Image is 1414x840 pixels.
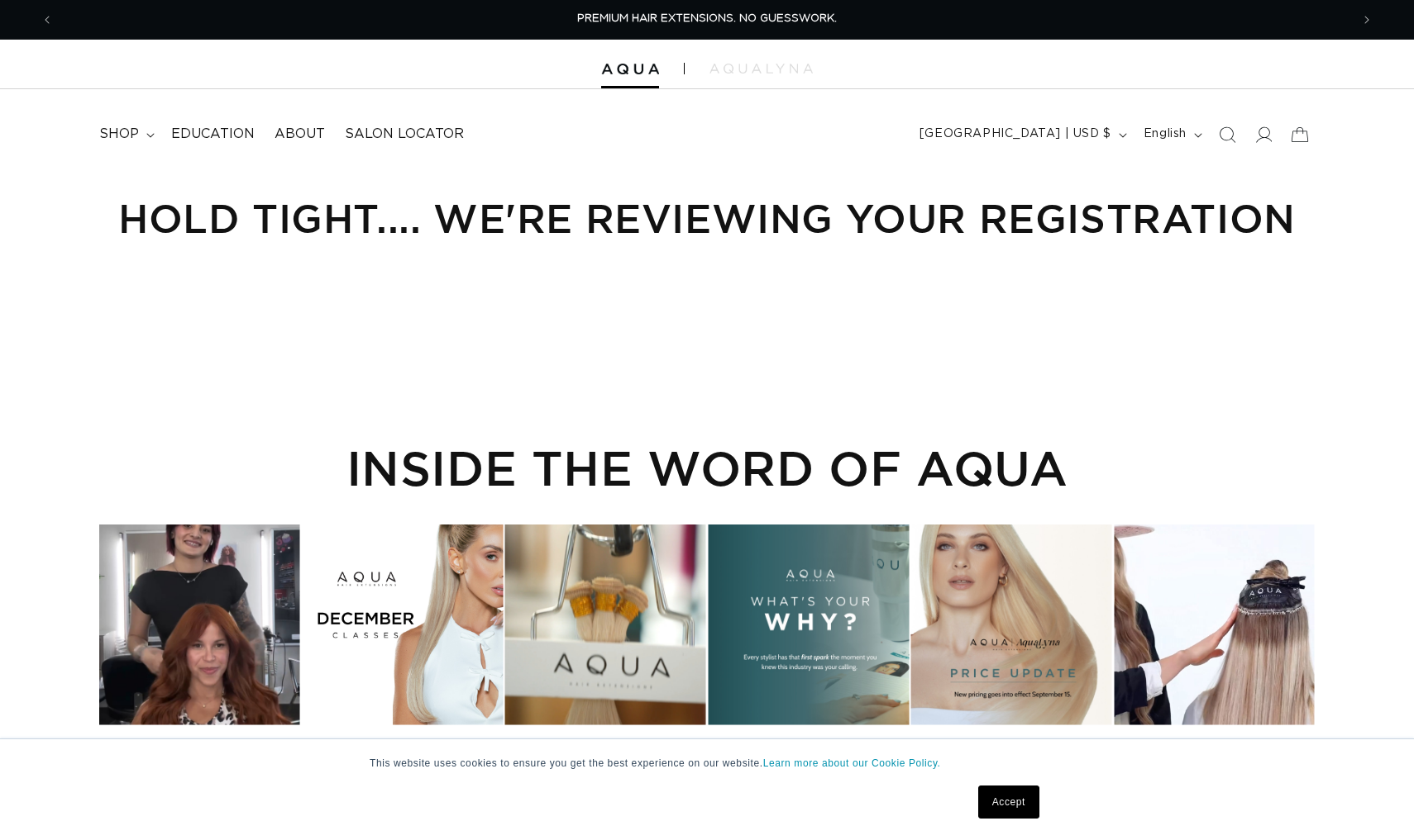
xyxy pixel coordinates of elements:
[302,524,503,725] div: Instagram post opens in a popup
[577,13,837,24] span: PREMIUM HAIR EXTENSIONS. NO GUESSWORK.
[505,524,706,725] div: Instagram post opens in a popup
[99,524,300,725] div: Instagram post opens in a popup
[1114,524,1315,725] div: Instagram post opens in a popup
[1144,126,1187,143] span: English
[370,756,1044,771] p: This website uses cookies to ensure you get the best experience on our website.
[29,4,65,36] button: Previous announcement
[171,126,255,143] span: Education
[345,126,464,143] span: Salon Locator
[1209,116,1245,153] summary: Search
[920,126,1111,143] span: [GEOGRAPHIC_DATA] | USD $
[978,785,1039,819] a: Accept
[89,116,161,153] summary: shop
[708,524,909,725] div: Instagram post opens in a popup
[1134,119,1209,150] button: English
[763,757,941,769] a: Learn more about our Cookie Policy.
[1349,4,1385,36] button: Next announcement
[99,126,139,143] span: shop
[601,64,659,75] img: Aqua Hair Extensions
[275,126,325,143] span: About
[99,192,1315,244] h1: Hold Tight.... we're reviewing your Registration
[709,64,813,74] img: aqualyna.com
[99,439,1315,496] h2: INSIDE THE WORD OF AQUA
[911,524,1112,725] div: Instagram post opens in a popup
[910,119,1134,150] button: [GEOGRAPHIC_DATA] | USD $
[161,116,265,153] a: Education
[265,116,335,153] a: About
[335,116,474,153] a: Salon Locator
